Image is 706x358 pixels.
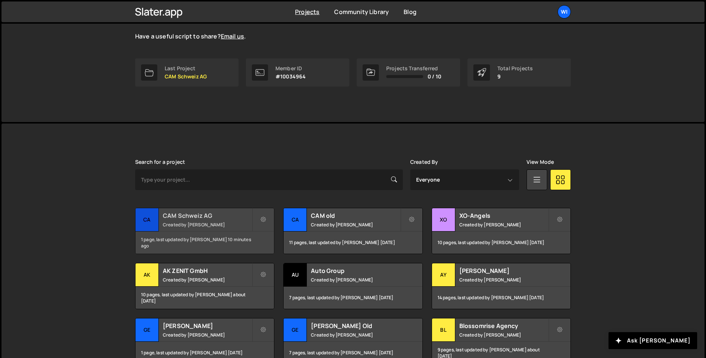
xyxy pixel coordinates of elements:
a: wi [558,5,571,18]
small: Created by [PERSON_NAME] [311,277,400,283]
div: XO [432,208,455,232]
div: CA [136,208,159,232]
a: CA CAM old Created by [PERSON_NAME] 11 pages, last updated by [PERSON_NAME] [DATE] [283,208,422,254]
div: Ay [432,263,455,287]
div: Au [284,263,307,287]
div: AK [136,263,159,287]
div: Bl [432,318,455,342]
a: Community Library [334,8,389,16]
p: #10034964 [275,74,306,80]
div: 14 pages, last updated by [PERSON_NAME] [DATE] [432,287,570,309]
button: Ask [PERSON_NAME] [609,332,697,349]
div: Last Project [165,65,207,71]
small: Created by [PERSON_NAME] [459,222,548,228]
h2: [PERSON_NAME] Old [311,322,400,330]
small: Created by [PERSON_NAME] [163,332,252,338]
span: 0 / 10 [428,74,441,80]
a: CA CAM Schweiz AG Created by [PERSON_NAME] 1 page, last updated by [PERSON_NAME] 10 minutes ago [135,208,274,254]
p: The is live and growing. Explore the curated scripts to solve common Webflow issues with JavaScri... [135,7,401,41]
h2: Auto Group [311,267,400,275]
p: CAM Schweiz AG [165,74,207,80]
label: View Mode [527,159,554,165]
a: Projects [295,8,319,16]
h2: [PERSON_NAME] [163,322,252,330]
h2: [PERSON_NAME] [459,267,548,275]
label: Created By [410,159,438,165]
div: Total Projects [497,65,533,71]
div: Projects Transferred [386,65,441,71]
small: Created by [PERSON_NAME] [459,277,548,283]
input: Type your project... [135,169,403,190]
small: Created by [PERSON_NAME] [163,222,252,228]
div: Member ID [275,65,306,71]
h2: CAM Schweiz AG [163,212,252,220]
a: AK AK ZENIT GmbH Created by [PERSON_NAME] 10 pages, last updated by [PERSON_NAME] about [DATE] [135,263,274,309]
h2: XO-Angels [459,212,548,220]
div: CA [284,208,307,232]
small: Created by [PERSON_NAME] [311,332,400,338]
a: XO XO-Angels Created by [PERSON_NAME] 10 pages, last updated by [PERSON_NAME] [DATE] [432,208,571,254]
small: Created by [PERSON_NAME] [163,277,252,283]
div: Ge [284,318,307,342]
a: Blog [404,8,417,16]
h2: Blossomrise Agency [459,322,548,330]
small: Created by [PERSON_NAME] [459,332,548,338]
small: Created by [PERSON_NAME] [311,222,400,228]
a: Ay [PERSON_NAME] Created by [PERSON_NAME] 14 pages, last updated by [PERSON_NAME] [DATE] [432,263,571,309]
a: Au Auto Group Created by [PERSON_NAME] 7 pages, last updated by [PERSON_NAME] [DATE] [283,263,422,309]
div: 11 pages, last updated by [PERSON_NAME] [DATE] [284,232,422,254]
p: 9 [497,74,533,80]
label: Search for a project [135,159,185,165]
a: Email us [221,32,244,40]
h2: CAM old [311,212,400,220]
div: 10 pages, last updated by [PERSON_NAME] about [DATE] [136,287,274,309]
div: Ge [136,318,159,342]
div: 1 page, last updated by [PERSON_NAME] 10 minutes ago [136,232,274,254]
a: Last Project CAM Schweiz AG [135,58,239,87]
h2: AK ZENIT GmbH [163,267,252,275]
div: 10 pages, last updated by [PERSON_NAME] [DATE] [432,232,570,254]
div: 7 pages, last updated by [PERSON_NAME] [DATE] [284,287,422,309]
